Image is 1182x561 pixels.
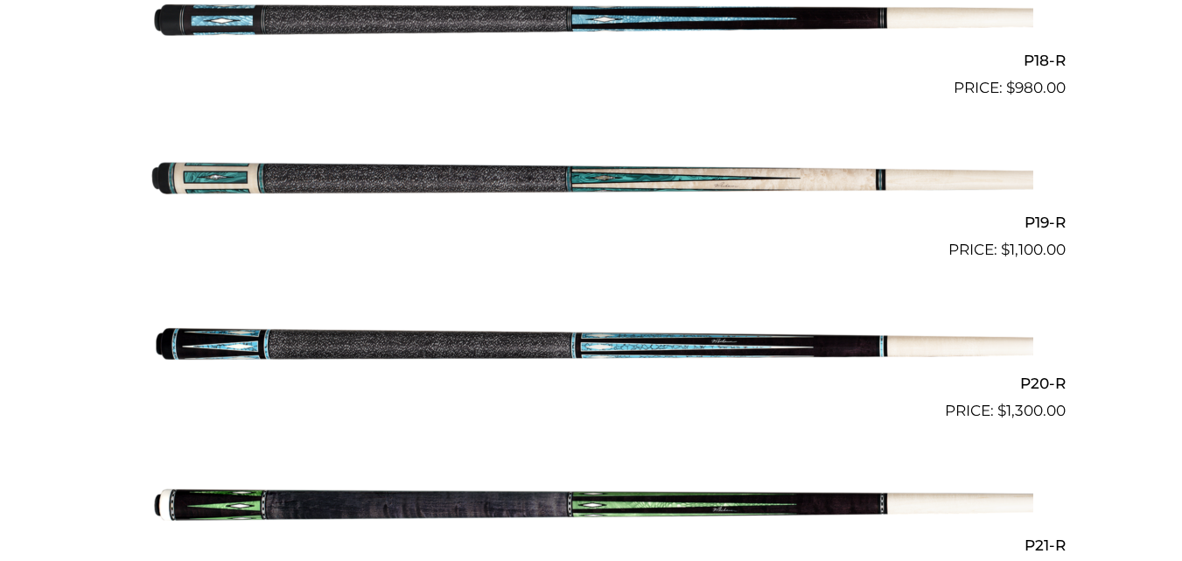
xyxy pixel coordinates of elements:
h2: P19-R [117,206,1066,238]
h2: P20-R [117,368,1066,400]
a: P19-R $1,100.00 [117,107,1066,261]
span: $ [997,402,1006,419]
span: $ [1001,241,1010,258]
img: P19-R [150,107,1033,254]
h2: P18-R [117,45,1066,77]
a: P20-R $1,300.00 [117,269,1066,423]
bdi: 1,300.00 [997,402,1066,419]
bdi: 980.00 [1006,79,1066,96]
span: $ [1006,79,1015,96]
bdi: 1,100.00 [1001,241,1066,258]
h2: P21-R [117,529,1066,561]
img: P20-R [150,269,1033,416]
